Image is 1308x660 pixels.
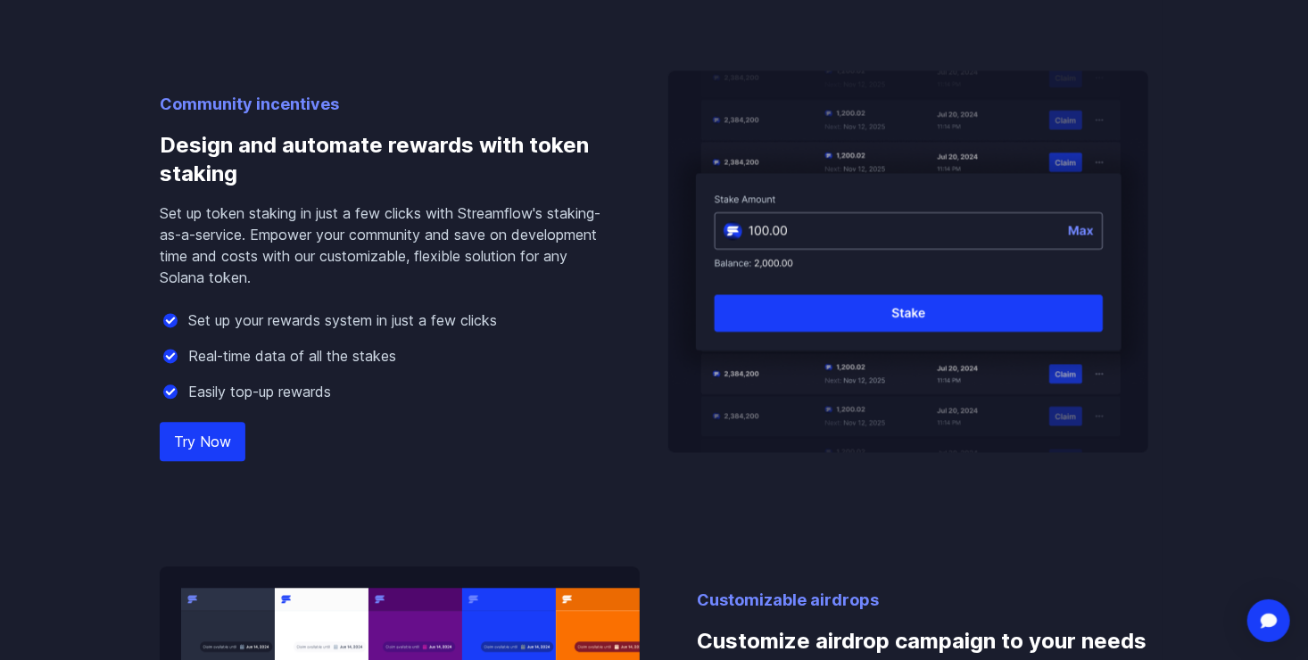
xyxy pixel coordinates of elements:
[160,422,245,461] a: Try Now
[697,588,1148,613] p: Customizable airdrops
[188,345,396,367] p: Real-time data of all the stakes
[160,92,611,117] p: Community incentives
[668,70,1148,452] img: Design and automate rewards with token staking
[1247,599,1290,642] div: Open Intercom Messenger
[188,309,497,331] p: Set up your rewards system in just a few clicks
[160,202,611,288] p: Set up token staking in just a few clicks with Streamflow's staking-as-a-service. Empower your co...
[188,381,331,402] p: Easily top-up rewards
[160,117,611,202] h3: Design and automate rewards with token staking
